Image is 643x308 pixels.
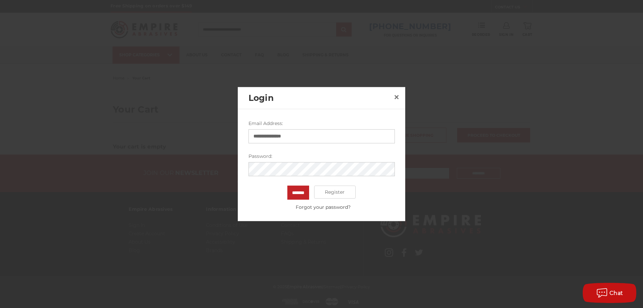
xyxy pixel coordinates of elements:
a: Close [391,92,402,103]
label: Email Address: [248,120,395,127]
span: Chat [610,290,623,296]
h2: Login [248,91,391,104]
a: Register [314,185,356,199]
button: Chat [583,283,636,303]
span: × [394,90,400,104]
label: Password: [248,152,395,160]
a: Forgot your password? [252,203,395,210]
